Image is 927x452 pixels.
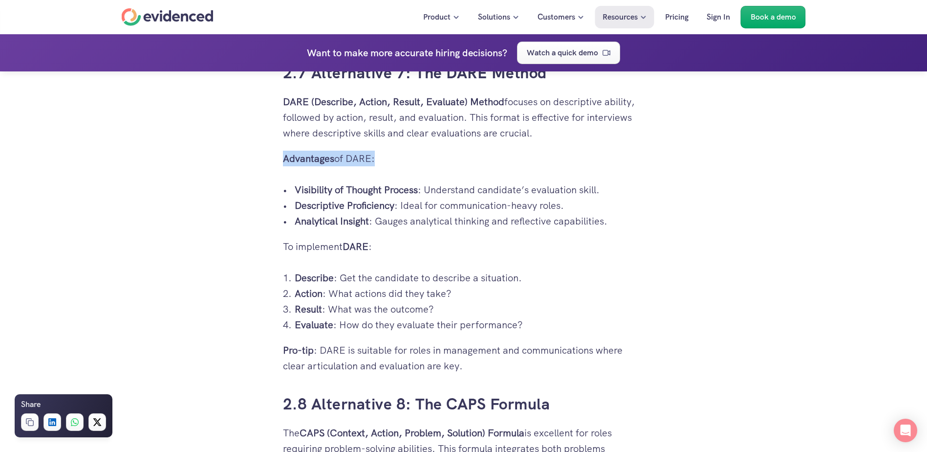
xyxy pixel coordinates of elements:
[283,94,645,141] p: focuses on descriptive ability, followed by action, result, and evaluation. This format is effect...
[751,11,796,23] p: Book a demo
[699,6,737,28] a: Sign In
[295,286,645,301] p: : What actions did they take?
[295,182,645,198] p: : Understand candidate’s evaluation skill.
[894,419,917,442] div: Open Intercom Messenger
[295,199,394,212] strong: Descriptive Proficiency
[307,45,507,61] h4: Want to make more accurate hiring decisions?
[707,11,730,23] p: Sign In
[283,63,547,83] a: 2.7 Alternative 7: The DARE Method
[295,183,418,196] strong: Visibility of Thought Process
[527,46,598,59] p: Watch a quick demo
[283,151,645,166] p: of DARE:
[295,213,645,229] p: : Gauges analytical thinking and reflective capabilities.
[295,317,645,333] p: : How do they evaluate their performance?
[283,239,645,254] p: To implement :
[741,6,806,28] a: Book a demo
[122,8,214,26] a: Home
[295,303,322,316] strong: Result
[295,270,645,286] p: : Get the candidate to describe a situation.
[295,301,645,317] p: : What was the outcome?
[21,398,41,411] h6: Share
[423,11,451,23] p: Product
[343,240,368,253] strong: DARE
[295,215,369,227] strong: Analytical Insight
[283,95,504,108] strong: DARE (Describe, Action, Result, Evaluate) Method
[283,342,645,374] p: : DARE is suitable for roles in management and communications where clear articulation and evalua...
[517,42,620,64] a: Watch a quick demo
[658,6,696,28] a: Pricing
[295,271,334,284] strong: Describe
[665,11,689,23] p: Pricing
[283,152,334,165] strong: Advantages
[300,427,524,439] strong: CAPS (Context, Action, Problem, Solution) Formula
[538,11,575,23] p: Customers
[295,287,323,300] strong: Action
[283,344,314,357] strong: Pro-tip
[478,11,510,23] p: Solutions
[283,394,550,414] a: 2.8 Alternative 8: The CAPS Formula
[295,318,333,331] strong: Evaluate
[295,198,645,213] p: : Ideal for communication-heavy roles.
[603,11,638,23] p: Resources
